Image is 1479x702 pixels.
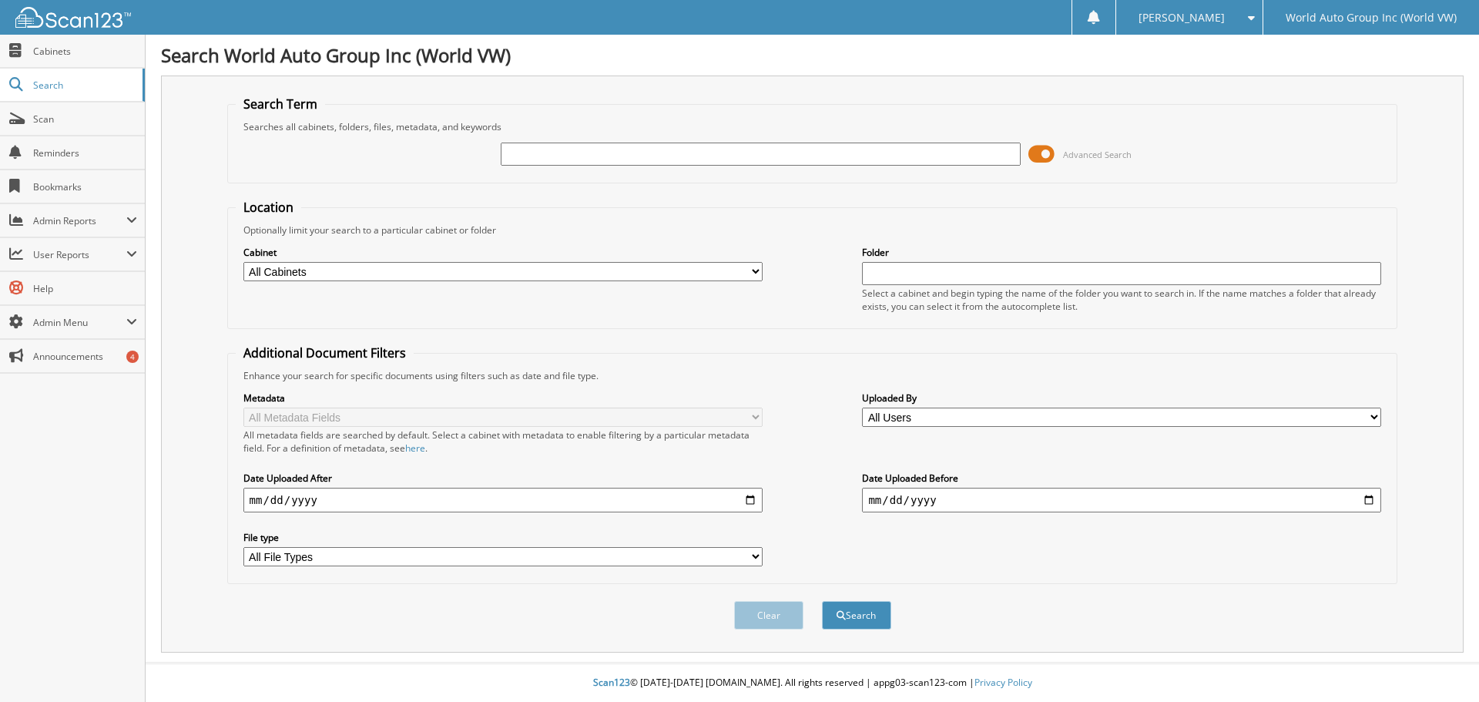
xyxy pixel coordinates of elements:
[862,488,1381,512] input: end
[161,42,1464,68] h1: Search World Auto Group Inc (World VW)
[33,350,137,363] span: Announcements
[33,146,137,160] span: Reminders
[593,676,630,689] span: Scan123
[236,369,1390,382] div: Enhance your search for specific documents using filters such as date and file type.
[243,488,763,512] input: start
[236,199,301,216] legend: Location
[33,214,126,227] span: Admin Reports
[15,7,131,28] img: scan123-logo-white.svg
[33,45,137,58] span: Cabinets
[243,531,763,544] label: File type
[1063,149,1132,160] span: Advanced Search
[33,79,135,92] span: Search
[236,96,325,113] legend: Search Term
[33,316,126,329] span: Admin Menu
[243,428,763,455] div: All metadata fields are searched by default. Select a cabinet with metadata to enable filtering b...
[862,287,1381,313] div: Select a cabinet and begin typing the name of the folder you want to search in. If the name match...
[1139,13,1225,22] span: [PERSON_NAME]
[1286,13,1457,22] span: World Auto Group Inc (World VW)
[405,442,425,455] a: here
[236,223,1390,237] div: Optionally limit your search to a particular cabinet or folder
[33,248,126,261] span: User Reports
[33,282,137,295] span: Help
[126,351,139,363] div: 4
[146,664,1479,702] div: © [DATE]-[DATE] [DOMAIN_NAME]. All rights reserved | appg03-scan123-com |
[33,180,137,193] span: Bookmarks
[862,246,1381,259] label: Folder
[862,391,1381,405] label: Uploaded By
[236,344,414,361] legend: Additional Document Filters
[33,113,137,126] span: Scan
[236,120,1390,133] div: Searches all cabinets, folders, files, metadata, and keywords
[974,676,1032,689] a: Privacy Policy
[734,601,803,630] button: Clear
[243,472,763,485] label: Date Uploaded After
[862,472,1381,485] label: Date Uploaded Before
[822,601,891,630] button: Search
[243,246,763,259] label: Cabinet
[243,391,763,405] label: Metadata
